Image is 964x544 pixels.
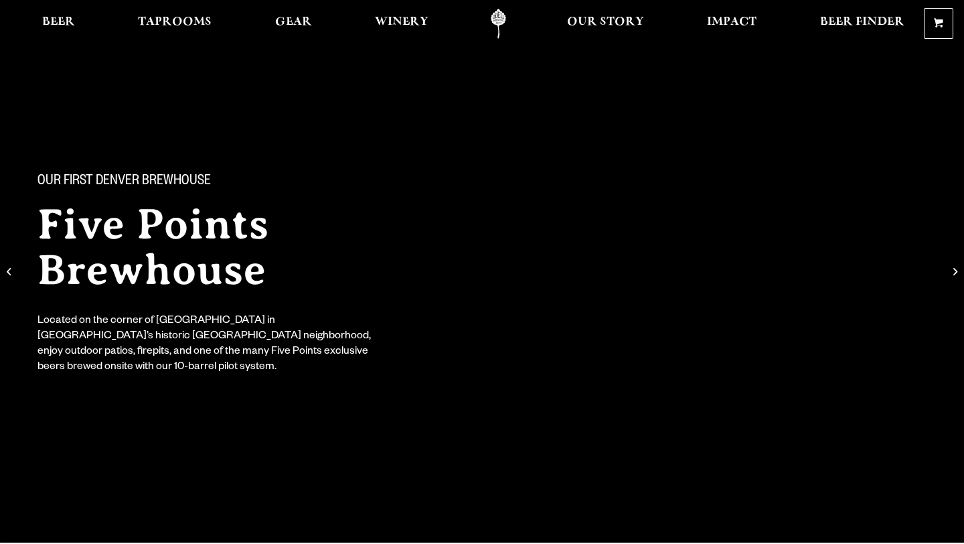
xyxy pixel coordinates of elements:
a: Taprooms [129,9,220,39]
a: Impact [698,9,765,39]
h2: Five Points Brewhouse [37,202,455,293]
span: Our First Denver Brewhouse [37,174,211,191]
span: Taprooms [138,17,212,27]
a: Our Story [558,9,653,39]
span: Our Story [567,17,644,27]
a: Winery [366,9,437,39]
a: Beer Finder [811,9,913,39]
a: Beer [33,9,84,39]
span: Impact [707,17,756,27]
span: Beer Finder [820,17,904,27]
span: Beer [42,17,75,27]
div: Located on the corner of [GEOGRAPHIC_DATA] in [GEOGRAPHIC_DATA]’s historic [GEOGRAPHIC_DATA] neig... [37,314,380,376]
span: Winery [375,17,428,27]
span: Gear [275,17,312,27]
a: Odell Home [473,9,524,39]
a: Gear [266,9,321,39]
